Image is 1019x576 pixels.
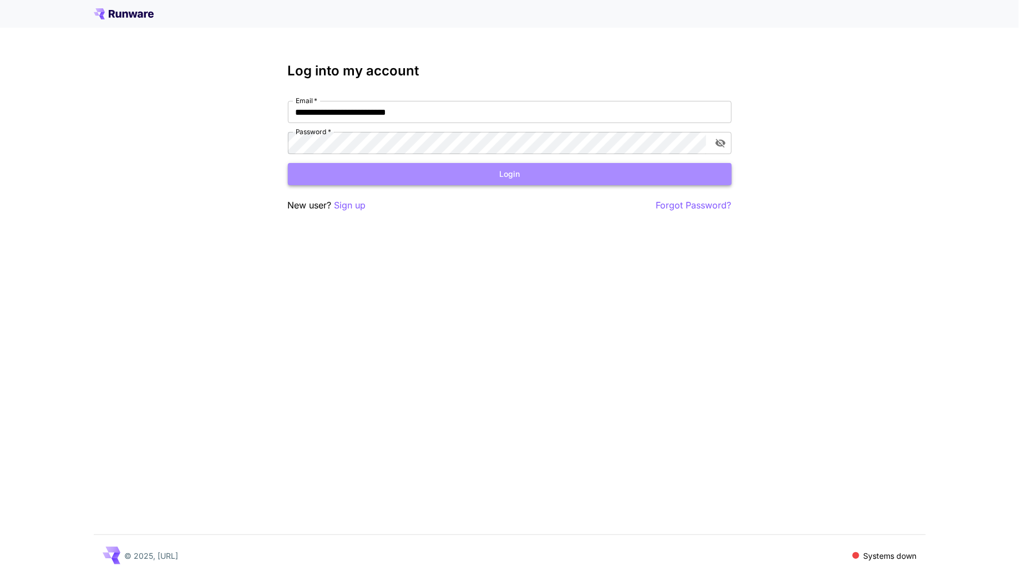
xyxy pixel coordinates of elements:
[288,198,366,212] p: New user?
[125,550,179,562] p: © 2025, [URL]
[334,198,366,212] button: Sign up
[296,127,331,136] label: Password
[296,96,317,105] label: Email
[711,133,731,153] button: toggle password visibility
[288,63,732,79] h3: Log into my account
[288,163,732,186] button: Login
[656,198,732,212] button: Forgot Password?
[864,550,917,562] p: Systems down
